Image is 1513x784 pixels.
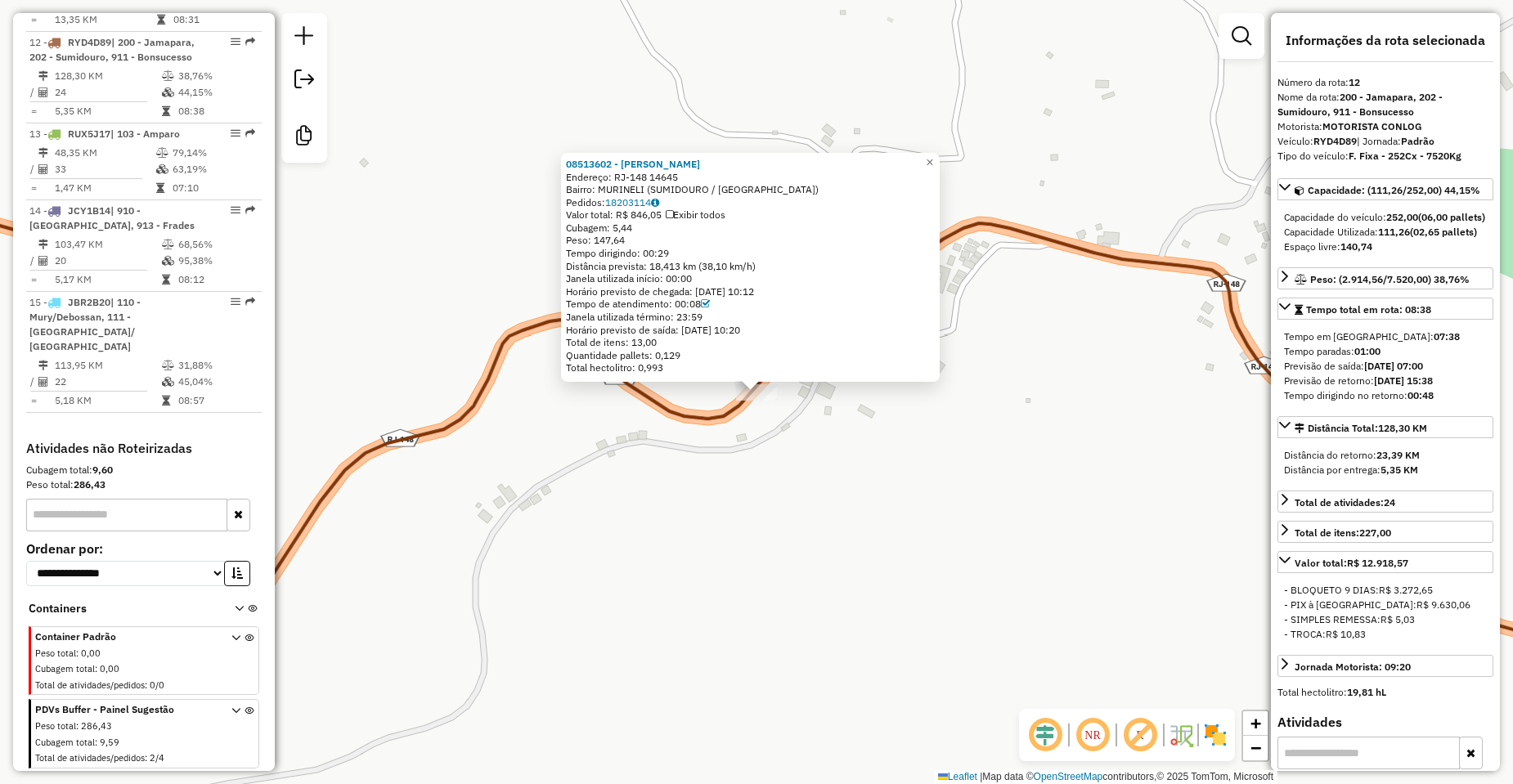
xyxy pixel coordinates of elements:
div: Capacidade: (111,26/252,00) 44,15% [1277,204,1493,261]
div: Pedidos: [566,196,935,209]
div: Previsão de retorno: [1284,374,1487,388]
span: 14 - [29,204,195,231]
i: Distância Total [38,71,48,81]
span: 15 - [29,296,141,352]
div: Tempo de atendimento: 00:08 [566,298,935,311]
div: Distância do retorno: [1284,448,1487,463]
span: RYD4D89 [68,36,111,48]
span: Ocultar NR [1073,715,1112,755]
td: 103,47 KM [54,236,161,253]
div: Total hectolitro: [1277,685,1493,700]
strong: 23,39 KM [1376,449,1420,461]
i: Distância Total [38,361,48,370]
a: Criar modelo [288,119,321,156]
div: Janela utilizada início: 00:00 [566,272,935,285]
strong: F. Fixa - 252Cx - 7520Kg [1349,150,1461,162]
td: / [29,374,38,390]
a: 18203114 [605,196,659,208]
div: Veículo: [1277,134,1493,149]
strong: RYD4D89 [1313,135,1357,147]
i: Observações [651,198,659,208]
div: Horário previsto de saída: [DATE] 10:20 [566,324,935,337]
div: Distância prevista: 18,413 km (38,10 km/h) [566,260,935,273]
td: / [29,84,38,101]
span: RUX5J17 [68,128,110,140]
td: 79,14% [172,145,254,161]
td: 128,30 KM [54,68,161,84]
td: 113,95 KM [54,357,161,374]
div: - PIX à [GEOGRAPHIC_DATA]: [1284,598,1487,612]
div: Distância Total: [1295,421,1427,436]
div: Número da rota: [1277,75,1493,90]
span: Total de atividades/pedidos [35,679,145,691]
td: / [29,253,38,269]
a: Close popup [920,153,940,172]
a: Nova sessão e pesquisa [288,20,321,56]
strong: 252,00 [1386,211,1418,223]
strong: 00:48 [1407,389,1434,401]
span: Container Padrão [35,629,212,644]
div: Valor total: R$ 846,05 [566,208,935,222]
span: 286,43 [81,720,112,732]
em: Rota exportada [245,297,255,307]
td: = [29,11,38,28]
i: Tempo total em rota [162,396,170,405]
strong: 24 [1384,496,1395,508]
span: : [145,679,147,691]
div: Total de itens: 13,00 [566,336,935,349]
span: | [980,771,982,782]
div: Motorista: [1277,119,1493,134]
span: Cubagem total [35,663,95,674]
span: | 103 - Amparo [110,128,180,140]
td: = [29,103,38,119]
a: Valor total:R$ 12.918,57 [1277,551,1493,573]
div: Capacidade Utilizada: [1284,225,1487,240]
i: Total de Atividades [38,164,48,174]
div: Tempo dirigindo no retorno: [1284,388,1487,403]
span: 0/0 [150,679,164,691]
i: Tempo total em rota [157,15,165,25]
em: Opções [231,37,240,47]
strong: (06,00 pallets) [1418,211,1485,223]
span: JCY1B14 [68,204,110,217]
span: R$ 5,03 [1381,613,1415,625]
span: | Jornada: [1357,135,1434,147]
td: 31,88% [177,357,255,374]
span: Tempo total em rota: 08:38 [1306,303,1431,316]
span: | 110 - Mury/Debossan, 111 - [GEOGRAPHIC_DATA]/ [GEOGRAPHIC_DATA] [29,296,141,352]
span: | 200 - Jamapara, 202 - Sumidouro, 911 - Bonsucesso [29,36,195,63]
div: Cubagem total: [26,463,262,477]
span: Peso: (2.914,56/7.520,00) 38,76% [1310,273,1470,285]
label: Ordenar por: [26,539,262,558]
strong: [DATE] 15:38 [1374,374,1433,387]
span: Cubagem: 5,44 [566,222,632,234]
td: 68,56% [177,236,255,253]
span: Peso total [35,647,76,659]
em: Opções [231,128,240,138]
span: Ocultar deslocamento [1026,715,1065,755]
td: 1,47 KM [54,180,155,196]
strong: (02,65 pallets) [1410,226,1477,238]
td: 13,35 KM [54,11,156,28]
a: Exportar sessão [288,63,321,100]
div: Total hectolitro: 0,993 [566,361,935,374]
span: | 910 - [GEOGRAPHIC_DATA], 913 - Frades [29,204,195,231]
span: 0,00 [100,663,119,674]
i: Total de Atividades [38,256,48,266]
span: Exibir todos [666,208,725,221]
td: 08:38 [177,103,255,119]
td: = [29,392,38,409]
strong: 111,26 [1378,226,1410,238]
div: Distância Total:128,30 KM [1277,441,1493,484]
strong: 227,00 [1359,526,1391,539]
a: Tempo total em rota: 08:38 [1277,298,1493,320]
button: Ordem crescente [224,561,250,586]
i: % de utilização da cubagem [162,256,174,266]
i: Distância Total [38,148,48,158]
strong: 01:00 [1354,345,1381,357]
td: 5,18 KM [54,392,161,409]
i: % de utilização do peso [162,240,174,249]
em: Rota exportada [245,37,255,47]
strong: 08513602 - [PERSON_NAME] [566,158,700,170]
a: Zoom in [1243,711,1268,736]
